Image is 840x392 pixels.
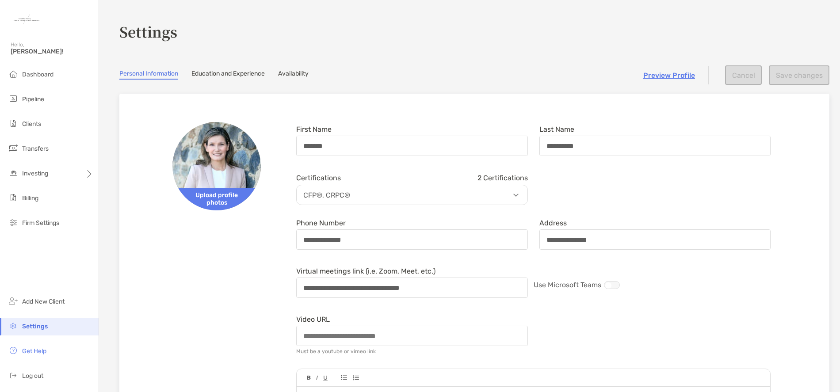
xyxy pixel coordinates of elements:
label: First Name [296,126,332,133]
span: Clients [22,120,41,128]
div: Certifications [296,174,528,182]
label: Virtual meetings link (i.e. Zoom, Meet, etc.) [296,267,435,275]
a: Education and Experience [191,70,265,80]
span: Transfers [22,145,49,152]
label: Last Name [539,126,574,133]
a: Preview Profile [643,71,695,80]
img: Editor control icon [323,376,328,381]
div: Must be a youtube or vimeo link [296,348,376,354]
span: Settings [22,323,48,330]
span: Billing [22,194,38,202]
img: add_new_client icon [8,296,19,306]
span: Dashboard [22,71,53,78]
img: Editor control icon [341,375,347,380]
img: Editor control icon [307,376,311,380]
img: Zoe Logo [11,4,42,35]
img: clients icon [8,118,19,129]
img: dashboard icon [8,69,19,79]
img: billing icon [8,192,19,203]
a: Personal Information [119,70,178,80]
span: 2 Certifications [477,174,528,182]
label: Phone Number [296,219,346,227]
img: firm-settings icon [8,217,19,228]
img: logout icon [8,370,19,381]
img: transfers icon [8,143,19,153]
label: Address [539,219,567,227]
span: Use Microsoft Teams [534,281,601,289]
p: CFP®, CRPC® [299,190,530,201]
span: Add New Client [22,298,65,305]
label: Video URL [296,316,330,323]
img: Editor control icon [352,375,359,381]
img: Editor control icon [316,376,318,380]
img: investing icon [8,167,19,178]
span: Investing [22,170,48,177]
span: Pipeline [22,95,44,103]
img: settings icon [8,320,19,331]
img: get-help icon [8,345,19,356]
span: Get Help [22,347,46,355]
span: Firm Settings [22,219,59,227]
span: Upload profile photos [172,188,261,210]
span: [PERSON_NAME]! [11,48,93,55]
a: Availability [278,70,309,80]
img: pipeline icon [8,93,19,104]
h3: Settings [119,21,829,42]
img: Avatar [172,122,261,210]
span: Log out [22,372,43,380]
